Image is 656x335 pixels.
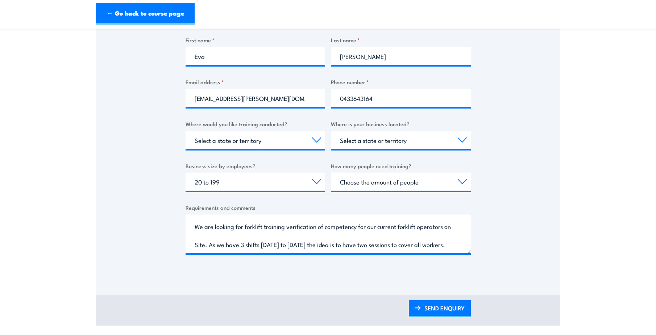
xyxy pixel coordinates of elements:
label: Email address [186,78,325,86]
a: ← Go back to course page [96,3,195,25]
label: Last name [331,36,471,44]
label: Requirements and comments [186,203,471,212]
label: First name [186,36,325,44]
label: Where would you like training conducted? [186,120,325,128]
label: Business size by employees? [186,162,325,170]
label: How many people need training? [331,162,471,170]
label: Phone number [331,78,471,86]
label: Where is your business located? [331,120,471,128]
a: SEND ENQUIRY [409,300,471,317]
